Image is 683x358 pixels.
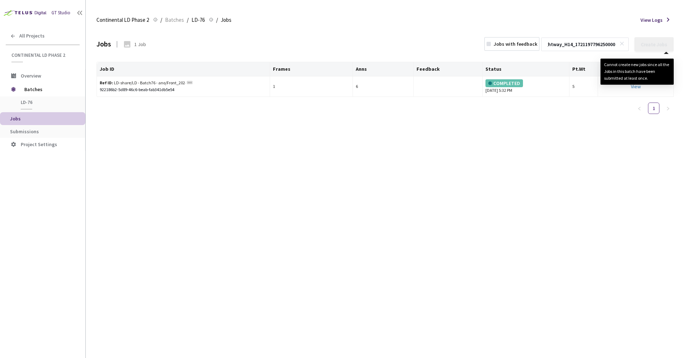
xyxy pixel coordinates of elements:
[164,16,185,24] a: Batches
[221,16,231,24] span: Jobs
[494,40,537,48] div: Jobs with feedback
[191,16,205,24] span: LD-76
[353,62,413,76] th: Anns
[569,76,598,97] td: 5
[270,62,353,76] th: Frames
[666,106,670,111] span: right
[634,103,645,114] button: left
[216,16,218,24] li: /
[21,141,57,148] span: Project Settings
[634,103,645,114] li: Previous Page
[483,62,569,76] th: Status
[96,39,111,49] div: Jobs
[640,16,663,24] span: View Logs
[10,115,21,122] span: Jobs
[631,83,641,90] a: View
[51,10,70,16] div: GT Studio
[21,73,41,79] span: Overview
[648,103,659,114] li: 1
[96,16,149,24] span: Continental LD Phase 2
[10,128,39,135] span: Submissions
[598,62,674,76] th: Action
[100,80,185,86] div: LD-share/LD - Batch76 - ano/Front_20240717_1515_Pa_sony_Day_sunny_LD_Hightway_H14_172119779625000...
[100,80,113,85] b: Ref ID:
[187,16,189,24] li: /
[19,33,45,39] span: All Projects
[11,52,75,58] span: Continental LD Phase 2
[353,76,413,97] td: 6
[165,16,184,24] span: Batches
[604,61,670,82] div: Cannot create new jobs since all the Jobs in this batch have been submitted at least once.
[485,79,566,94] div: [DATE] 5:32 PM
[160,16,162,24] li: /
[97,62,270,76] th: Job ID
[485,79,523,87] div: COMPLETED
[662,103,674,114] li: Next Page
[648,103,659,114] a: 1
[270,76,353,97] td: 1
[134,41,146,48] div: 1 Job
[100,86,267,93] div: 922186b2-5d89-46c6-beab-fab341db5e54
[21,99,74,105] span: LD-76
[569,62,598,76] th: Pt.Wt
[637,106,642,111] span: left
[24,82,73,96] span: Batches
[414,62,483,76] th: Feedback
[662,103,674,114] button: right
[641,41,667,47] div: Create Jobs
[543,38,619,51] input: Search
